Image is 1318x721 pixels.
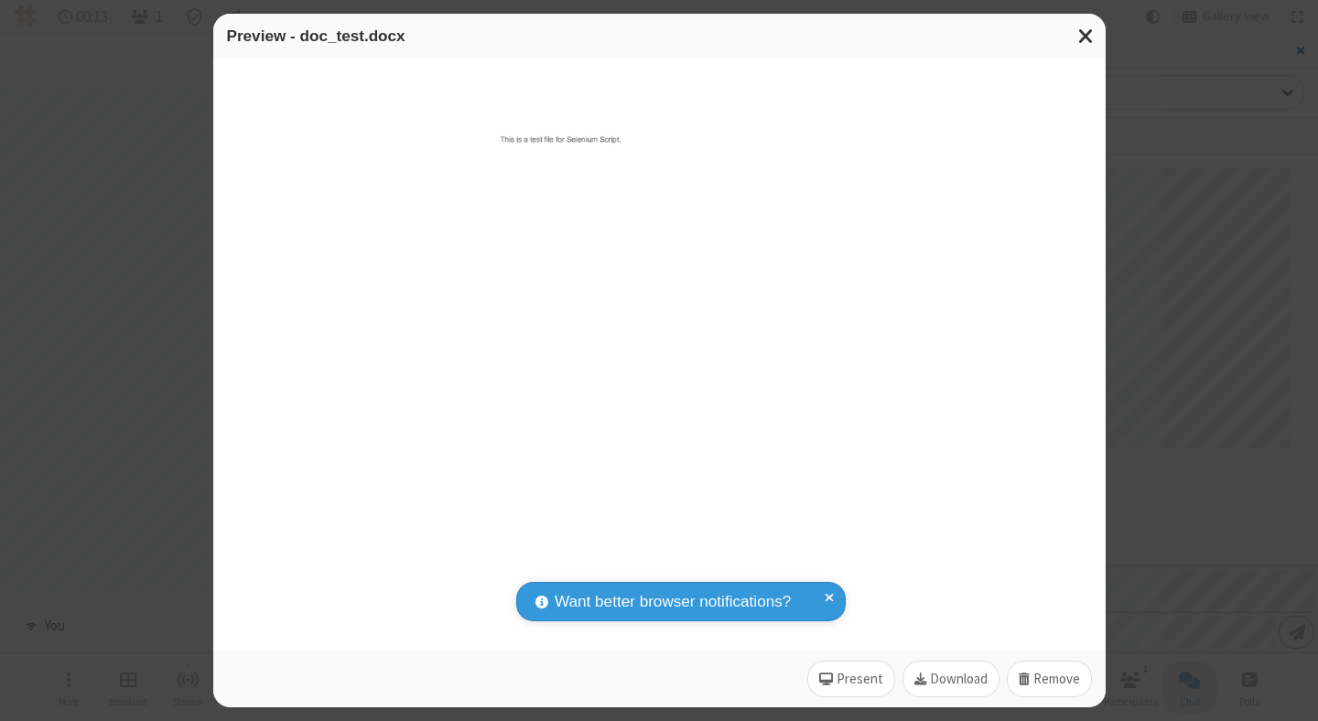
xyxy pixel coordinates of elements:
h3: Preview - doc_test.docx [227,27,1092,45]
button: Remove attachment [1007,661,1092,697]
button: Close modal [1067,14,1106,59]
span: Want better browser notifications? [555,590,791,614]
a: Download [902,661,1000,697]
button: doc_test.docx [241,86,1078,623]
button: Present [807,661,895,697]
img: doc_test.docx [451,86,867,623]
